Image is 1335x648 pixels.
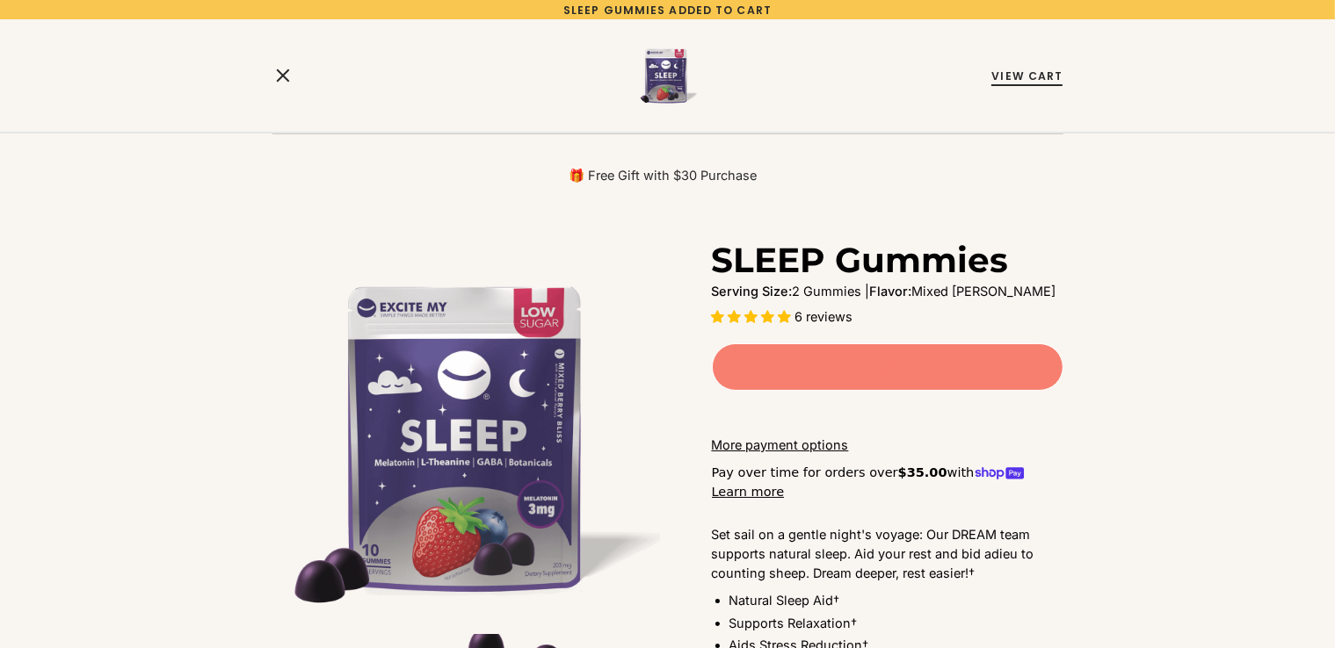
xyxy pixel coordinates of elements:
span: 5.00 stars [712,309,795,324]
button: Add to Cart [712,343,1063,391]
span: 6 reviews [795,309,853,324]
li: Natural Sleep Aid† [729,591,1063,610]
a: More payment options [712,436,1063,455]
span: Set sail on a gentle night's voyage: Our DREAM team supports natural sleep. Aid your rest and bid... [712,527,1034,580]
strong: Flavor: [870,284,912,299]
span: SLEEP Gummies [563,3,665,18]
strong: Serving Size: [712,284,793,299]
p: 🎁 Free Gift with $30 Purchase [272,167,1055,184]
button: Close [272,47,294,104]
h1: SLEEP Gummies [712,239,1009,282]
a: View Cart [991,68,1063,83]
p: 2 Gummies | Mixed [PERSON_NAME] [712,282,1063,301]
span: Added to cart [670,3,772,18]
img: SLEEP Gummies [272,239,668,634]
img: SLEEP Gummies [632,40,702,111]
li: Supports Relaxation† [729,614,1063,633]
